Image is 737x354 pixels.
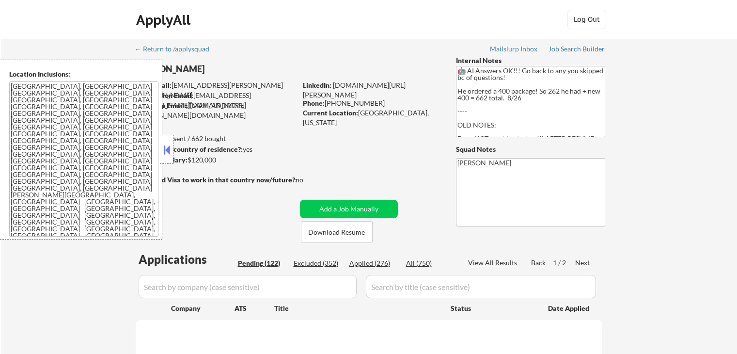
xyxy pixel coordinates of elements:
div: Status [451,299,534,317]
div: no [296,175,323,185]
div: ApplyAll [136,12,193,28]
div: ← Return to /applysquad [135,46,219,52]
input: Search by title (case sensitive) [366,275,596,298]
strong: Phone: [303,99,325,107]
div: Job Search Builder [549,46,605,52]
input: Search by company (case sensitive) [139,275,357,298]
div: Title [274,304,441,313]
button: Add a Job Manually [300,200,398,218]
div: 1 / 2 [553,258,575,268]
div: Applied (276) [349,258,398,268]
div: Company [171,304,235,313]
div: Mailslurp Inbox [490,46,538,52]
div: [PERSON_NAME] [136,63,335,75]
div: Pending (122) [238,258,286,268]
div: ATS [235,304,274,313]
strong: Can work in country of residence?: [135,145,243,153]
div: Back [531,258,547,268]
div: [EMAIL_ADDRESS][PERSON_NAME][DOMAIN_NAME] [136,80,297,99]
div: All (750) [406,258,455,268]
strong: Will need Visa to work in that country now/future?: [136,176,297,184]
div: Internal Notes [456,56,605,65]
div: Location Inclusions: [9,69,158,79]
a: Job Search Builder [549,45,605,55]
div: Next [575,258,591,268]
div: [PHONE_NUMBER] [303,98,440,108]
div: Excluded (352) [294,258,342,268]
div: 276 sent / 662 bought [135,134,297,144]
a: Mailslurp Inbox [490,45,538,55]
div: $120,000 [135,155,297,165]
div: Squad Notes [456,145,605,154]
div: yes [135,145,294,154]
div: [GEOGRAPHIC_DATA], [US_STATE] [303,108,440,127]
div: View All Results [468,258,520,268]
strong: LinkedIn: [303,81,331,89]
div: [EMAIL_ADDRESS][PERSON_NAME][DOMAIN_NAME] [136,101,297,120]
div: [EMAIL_ADDRESS][PERSON_NAME][DOMAIN_NAME] [136,91,297,110]
div: Date Applied [548,304,591,313]
strong: Current Location: [303,109,358,117]
a: [DOMAIN_NAME][URL][PERSON_NAME] [303,81,406,99]
button: Download Resume [301,221,373,243]
div: Applications [139,254,235,265]
a: ← Return to /applysquad [135,45,219,55]
button: Log Out [567,10,606,29]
